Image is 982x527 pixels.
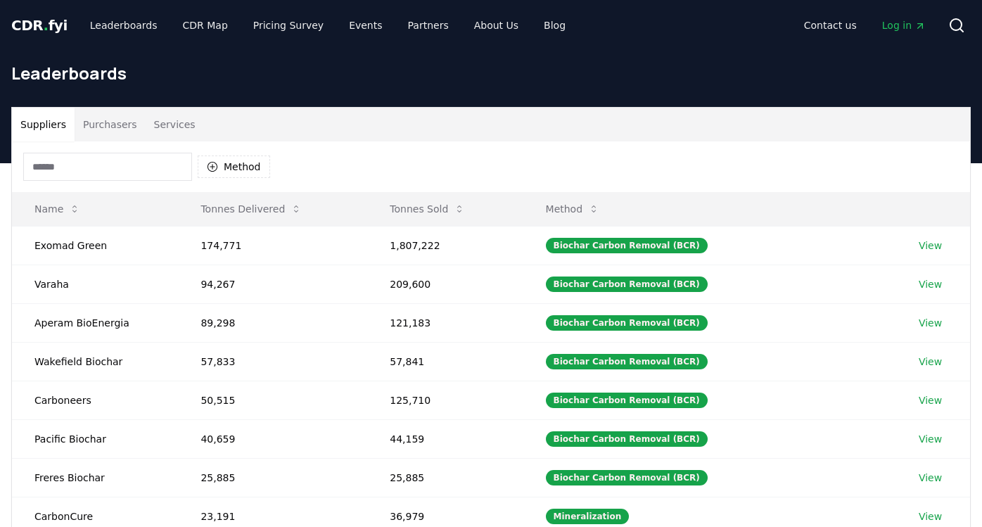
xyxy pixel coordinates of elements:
[178,458,367,497] td: 25,885
[178,265,367,303] td: 94,267
[367,303,523,342] td: 121,183
[12,108,75,141] button: Suppliers
[793,13,868,38] a: Contact us
[178,342,367,381] td: 57,833
[546,431,708,447] div: Biochar Carbon Removal (BCR)
[11,17,68,34] span: CDR fyi
[12,303,178,342] td: Aperam BioEnergia
[378,195,476,223] button: Tonnes Sold
[546,238,708,253] div: Biochar Carbon Removal (BCR)
[535,195,611,223] button: Method
[397,13,460,38] a: Partners
[12,419,178,458] td: Pacific Biochar
[882,18,926,32] span: Log in
[546,393,708,408] div: Biochar Carbon Removal (BCR)
[12,458,178,497] td: Freres Biochar
[79,13,577,38] nav: Main
[12,342,178,381] td: Wakefield Biochar
[919,355,942,369] a: View
[367,342,523,381] td: 57,841
[367,265,523,303] td: 209,600
[242,13,335,38] a: Pricing Survey
[178,419,367,458] td: 40,659
[146,108,204,141] button: Services
[546,315,708,331] div: Biochar Carbon Removal (BCR)
[871,13,937,38] a: Log in
[44,17,49,34] span: .
[172,13,239,38] a: CDR Map
[463,13,530,38] a: About Us
[11,62,971,84] h1: Leaderboards
[546,470,708,485] div: Biochar Carbon Removal (BCR)
[178,303,367,342] td: 89,298
[919,277,942,291] a: View
[75,108,146,141] button: Purchasers
[367,381,523,419] td: 125,710
[178,381,367,419] td: 50,515
[919,432,942,446] a: View
[919,509,942,523] a: View
[919,393,942,407] a: View
[12,226,178,265] td: Exomad Green
[198,155,270,178] button: Method
[367,226,523,265] td: 1,807,222
[23,195,91,223] button: Name
[12,265,178,303] td: Varaha
[919,471,942,485] a: View
[338,13,393,38] a: Events
[178,226,367,265] td: 174,771
[546,277,708,292] div: Biochar Carbon Removal (BCR)
[919,239,942,253] a: View
[11,15,68,35] a: CDR.fyi
[79,13,169,38] a: Leaderboards
[793,13,937,38] nav: Main
[189,195,313,223] button: Tonnes Delivered
[367,458,523,497] td: 25,885
[546,354,708,369] div: Biochar Carbon Removal (BCR)
[367,419,523,458] td: 44,159
[12,381,178,419] td: Carboneers
[919,316,942,330] a: View
[533,13,577,38] a: Blog
[546,509,630,524] div: Mineralization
